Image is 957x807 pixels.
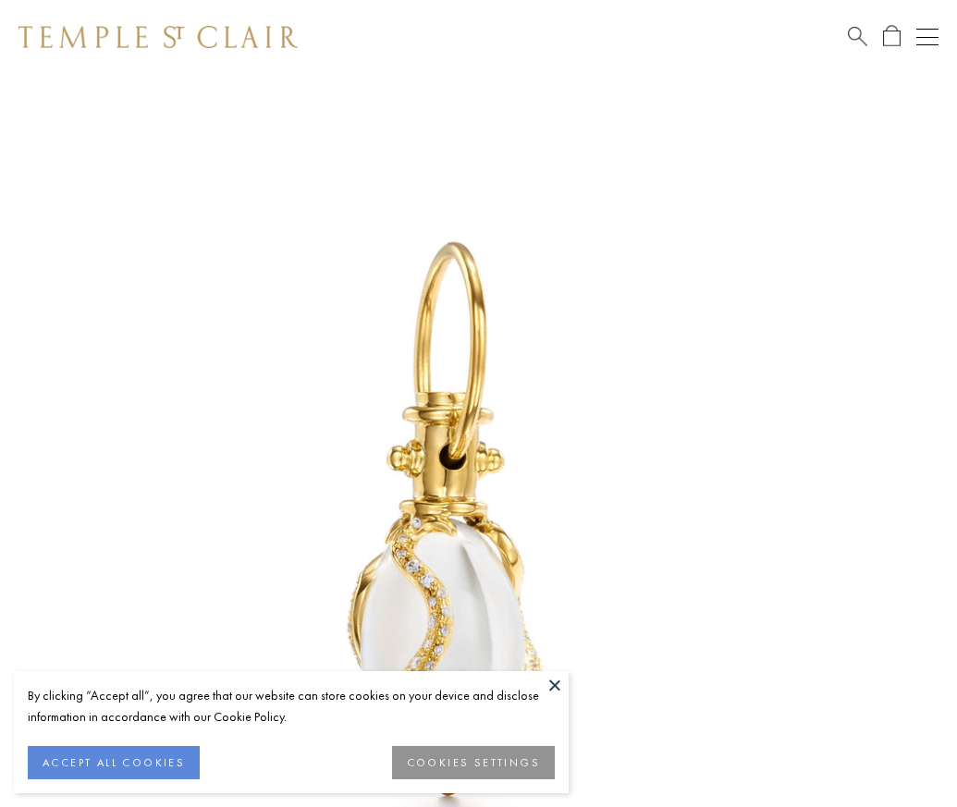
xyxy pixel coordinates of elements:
[28,746,200,779] button: ACCEPT ALL COOKIES
[28,685,555,728] div: By clicking “Accept all”, you agree that our website can store cookies on your device and disclos...
[916,26,939,48] button: Open navigation
[848,25,867,48] a: Search
[392,746,555,779] button: COOKIES SETTINGS
[883,25,901,48] a: Open Shopping Bag
[18,26,298,48] img: Temple St. Clair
